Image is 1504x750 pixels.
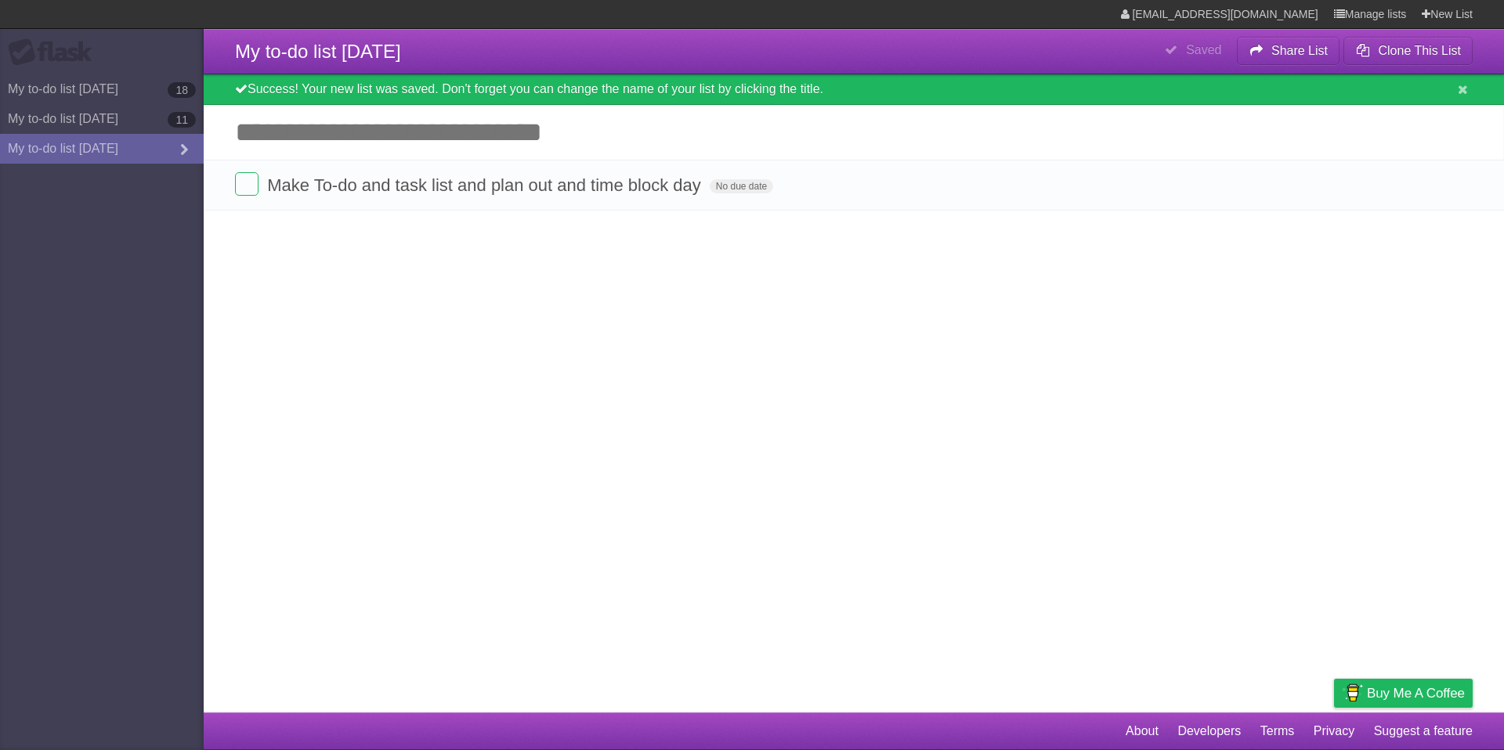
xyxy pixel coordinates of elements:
[1343,37,1473,65] button: Clone This List
[1177,716,1241,746] a: Developers
[204,74,1504,105] div: Success! Your new list was saved. Don't forget you can change the name of your list by clicking t...
[1378,44,1461,57] b: Clone This List
[235,172,258,196] label: Done
[1271,44,1328,57] b: Share List
[1367,680,1465,707] span: Buy me a coffee
[1334,679,1473,708] a: Buy me a coffee
[1260,716,1295,746] a: Terms
[267,175,705,195] span: Make To-do and task list and plan out and time block day
[8,38,102,67] div: Flask
[1186,43,1221,56] b: Saved
[168,82,196,98] b: 18
[1374,716,1473,746] a: Suggest a feature
[710,179,773,193] span: No due date
[1237,37,1340,65] button: Share List
[1342,680,1363,706] img: Buy me a coffee
[1126,716,1159,746] a: About
[1314,716,1354,746] a: Privacy
[235,41,401,62] span: My to-do list [DATE]
[168,112,196,128] b: 11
